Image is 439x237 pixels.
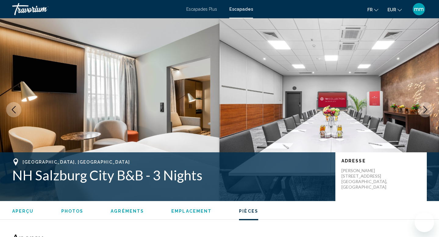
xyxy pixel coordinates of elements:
[61,209,84,214] span: Photos
[12,3,180,15] a: Travorium
[414,6,424,12] font: mm
[171,209,212,214] span: Emplacement
[12,209,34,214] span: Aperçu
[411,3,427,16] button: Menu utilisateur
[341,168,390,190] p: [PERSON_NAME][STREET_ADDRESS] [GEOGRAPHIC_DATA], [GEOGRAPHIC_DATA]
[6,102,21,117] button: Previous image
[229,7,253,12] a: Escapades
[367,5,378,14] button: Changer de langue
[239,209,258,214] span: Pièces
[367,7,373,12] font: fr
[415,213,434,232] iframe: Bouton de lancement de la fenêtre de messagerie
[111,208,144,214] button: Agréments
[12,208,34,214] button: Aperçu
[111,209,144,214] span: Agréments
[387,5,402,14] button: Changer de devise
[61,208,84,214] button: Photos
[186,7,217,12] a: Escapades Plus
[418,102,433,117] button: Next image
[12,167,329,183] h1: NH Salzburg City B&B - 3 Nights
[387,7,396,12] font: EUR
[341,158,421,163] p: Adresse
[171,208,212,214] button: Emplacement
[23,160,130,164] span: [GEOGRAPHIC_DATA], [GEOGRAPHIC_DATA]
[239,208,258,214] button: Pièces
